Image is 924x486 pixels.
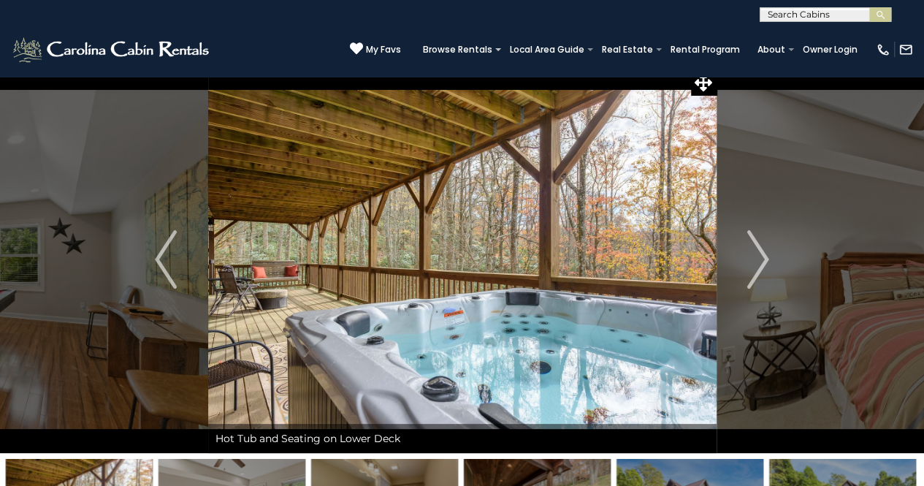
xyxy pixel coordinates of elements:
[716,66,800,453] button: Next
[11,35,213,64] img: White-1-2.png
[366,43,401,56] span: My Favs
[663,39,747,60] a: Rental Program
[750,39,793,60] a: About
[595,39,660,60] a: Real Estate
[416,39,500,60] a: Browse Rentals
[503,39,592,60] a: Local Area Guide
[876,42,890,57] img: phone-regular-white.png
[747,230,769,289] img: arrow
[208,424,717,453] div: Hot Tub and Seating on Lower Deck
[124,66,208,453] button: Previous
[795,39,865,60] a: Owner Login
[350,42,401,57] a: My Favs
[155,230,177,289] img: arrow
[898,42,913,57] img: mail-regular-white.png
